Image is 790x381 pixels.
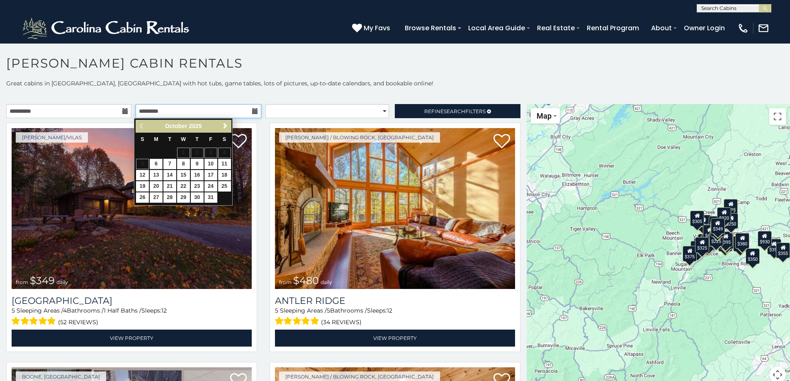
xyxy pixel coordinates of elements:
[758,22,769,34] img: mail-regular-white.png
[352,23,392,34] a: My Favs
[279,279,292,285] span: from
[387,307,392,314] span: 12
[136,170,149,180] a: 12
[746,248,760,264] div: $350
[710,231,724,246] div: $225
[724,199,738,214] div: $525
[724,213,739,229] div: $250
[321,279,332,285] span: daily
[695,237,710,252] div: $325
[533,21,579,35] a: Real Estate
[204,192,217,203] a: 31
[16,279,28,285] span: from
[150,159,163,169] a: 6
[195,136,199,142] span: Thursday
[209,136,212,142] span: Friday
[150,181,163,192] a: 20
[395,104,520,118] a: RefineSearchFilters
[275,295,515,306] a: Antler Ridge
[177,170,190,180] a: 15
[531,108,560,124] button: Change map style
[191,159,204,169] a: 9
[163,192,176,203] a: 28
[711,221,725,236] div: $210
[12,128,252,289] a: Diamond Creek Lodge from $349 daily
[163,181,176,192] a: 21
[204,181,217,192] a: 24
[104,307,141,314] span: 1 Half Baths /
[12,128,252,289] img: Diamond Creek Lodge
[444,108,465,114] span: Search
[493,133,510,150] a: Add to favorites
[218,159,231,169] a: 11
[718,235,732,251] div: $315
[327,307,330,314] span: 5
[735,233,749,248] div: $380
[136,192,149,203] a: 26
[717,207,732,223] div: $320
[177,192,190,203] a: 29
[58,317,98,328] span: (52 reviews)
[204,159,217,169] a: 10
[63,307,67,314] span: 4
[537,112,552,120] span: Map
[279,132,440,143] a: [PERSON_NAME] / Blowing Rock, [GEOGRAPHIC_DATA]
[275,128,515,289] img: Antler Ridge
[218,170,231,180] a: 18
[150,170,163,180] a: 13
[168,136,172,142] span: Tuesday
[222,123,228,129] span: Next
[12,307,15,314] span: 5
[275,330,515,347] a: View Property
[136,181,149,192] a: 19
[293,274,319,286] span: $480
[30,274,55,286] span: $349
[464,21,529,35] a: Local Area Guide
[161,307,167,314] span: 12
[220,121,230,131] a: Next
[163,170,176,180] a: 14
[720,233,734,249] div: $675
[191,170,204,180] a: 16
[683,246,697,262] div: $375
[690,210,705,226] div: $305
[275,128,515,289] a: Antler Ridge from $480 daily
[163,159,176,169] a: 7
[691,241,705,257] div: $330
[12,295,252,306] h3: Diamond Creek Lodge
[719,231,733,247] div: $395
[758,231,772,246] div: $930
[230,133,247,150] a: Add to favorites
[177,159,190,169] a: 8
[12,330,252,347] a: View Property
[177,181,190,192] a: 22
[223,136,226,142] span: Saturday
[769,108,786,125] button: Toggle fullscreen view
[647,21,676,35] a: About
[680,21,729,35] a: Owner Login
[737,22,749,34] img: phone-regular-white.png
[204,170,217,180] a: 17
[189,123,202,129] span: 2025
[56,279,68,285] span: daily
[583,21,643,35] a: Rental Program
[181,136,186,142] span: Wednesday
[734,235,748,251] div: $695
[150,192,163,203] a: 27
[191,192,204,203] a: 30
[191,181,204,192] a: 23
[12,306,252,328] div: Sleeping Areas / Bathrooms / Sleeps:
[703,225,717,240] div: $410
[16,132,88,143] a: [PERSON_NAME]/Vilas
[12,295,252,306] a: [GEOGRAPHIC_DATA]
[709,216,723,232] div: $565
[275,306,515,328] div: Sleeping Areas / Bathrooms / Sleeps:
[401,21,460,35] a: Browse Rentals
[424,108,486,114] span: Refine Filters
[321,317,362,328] span: (34 reviews)
[141,136,144,142] span: Sunday
[767,238,781,254] div: $355
[364,23,390,33] span: My Favs
[218,181,231,192] a: 25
